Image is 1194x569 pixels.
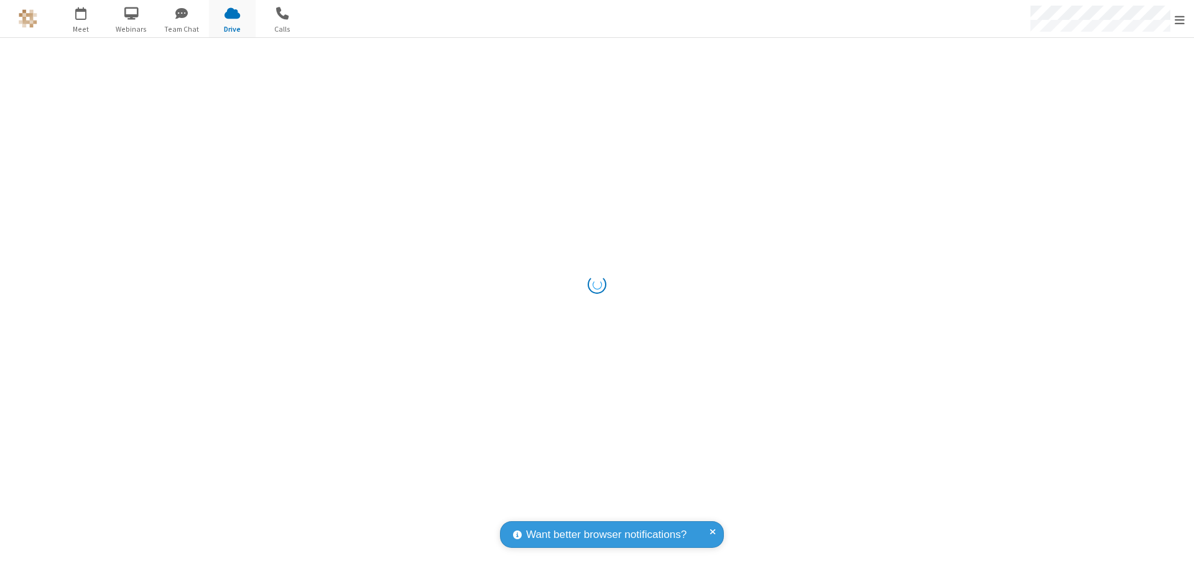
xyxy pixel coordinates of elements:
[159,24,205,35] span: Team Chat
[19,9,37,28] img: QA Selenium DO NOT DELETE OR CHANGE
[259,24,306,35] span: Calls
[58,24,104,35] span: Meet
[209,24,256,35] span: Drive
[108,24,155,35] span: Webinars
[526,527,687,543] span: Want better browser notifications?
